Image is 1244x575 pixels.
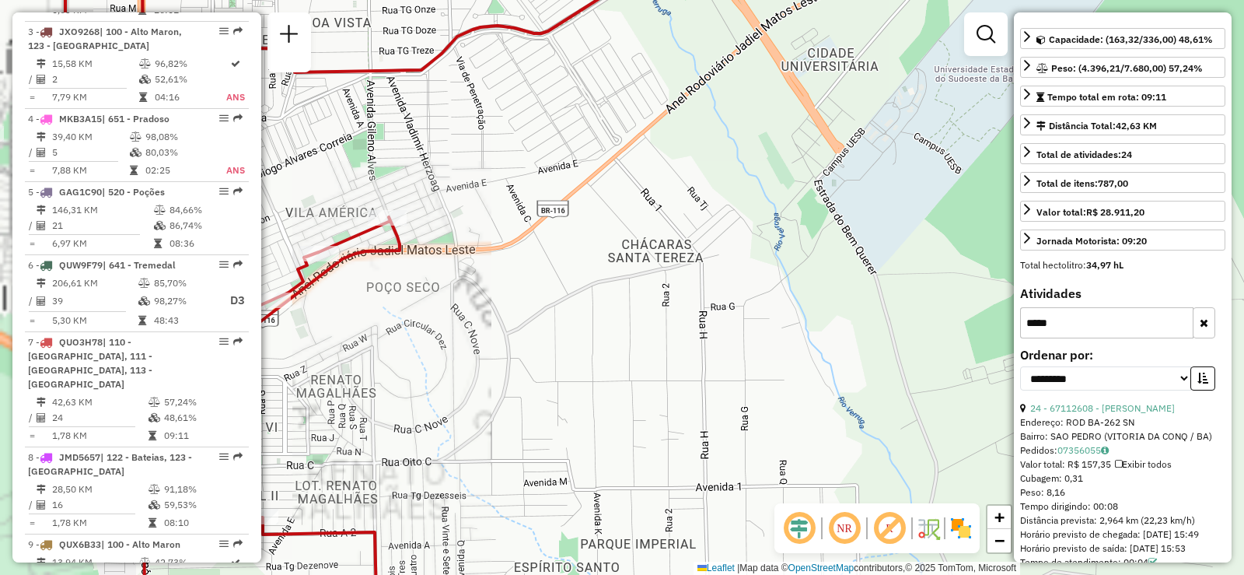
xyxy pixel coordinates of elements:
td: 28,50 KM [51,482,148,497]
span: 7 - [28,336,152,390]
em: Opções [219,187,229,196]
i: Tempo total em rota [139,93,147,102]
td: 1,78 KM [51,515,148,531]
div: Distância prevista: 2,964 km (22,23 km/h) [1020,514,1225,528]
strong: 787,00 [1098,177,1128,189]
p: D3 [217,292,245,310]
a: Valor total:R$ 28.911,20 [1020,201,1225,222]
td: 96,82% [154,56,225,72]
i: Distância Total [37,485,46,494]
td: / [28,410,36,426]
i: % de utilização da cubagem [139,75,151,84]
a: Jornada Motorista: 09:20 [1020,230,1225,251]
a: Zoom out [987,529,1011,552]
em: Rota exportada [233,539,243,549]
td: 39,40 KM [51,129,129,145]
span: Exibir rótulo [871,510,908,547]
div: Map data © contributors,© 2025 TomTom, Microsoft [694,562,1020,575]
span: Capacidade: (163,32/336,00) 48,61% [1049,33,1213,45]
span: | 100 - Alto Maron, 123 - [GEOGRAPHIC_DATA] [28,26,182,51]
span: Cubagem: 0,31 [1020,472,1083,484]
i: Distância Total [37,132,46,142]
em: Rota exportada [233,187,243,196]
a: 07356055 [1057,444,1109,456]
td: 59,53% [163,497,242,513]
td: / [28,72,36,87]
div: Total de itens: [1036,177,1128,191]
a: Zoom in [987,506,1011,529]
em: Opções [219,260,229,269]
td: 42,73% [154,555,225,570]
i: % de utilização do peso [139,59,151,68]
td: ANS [208,163,246,178]
td: 98,27% [153,291,215,310]
td: 146,31 KM [51,202,153,218]
i: % de utilização do peso [154,205,166,215]
i: Total de Atividades [37,413,46,422]
a: Tempo total em rota: 09:11 [1020,86,1225,107]
strong: 24 [1121,149,1132,160]
div: Valor total: [1036,205,1144,219]
td: 7,79 KM [51,89,138,105]
i: Rota otimizada [231,59,240,68]
td: 6,97 KM [51,236,153,251]
em: Rota exportada [233,337,243,346]
a: Total de itens:787,00 [1020,172,1225,193]
span: + [994,507,1005,527]
em: Opções [219,26,229,36]
div: Pedidos: [1020,444,1225,458]
div: Horário previsto de chegada: [DATE] 15:49 [1020,528,1225,542]
span: JMD5657 [59,451,100,463]
div: Jornada Motorista: 09:20 [1036,234,1147,248]
a: Exibir filtros [970,19,1001,50]
span: 6 - [28,259,176,271]
td: 09:11 [163,428,242,444]
td: 04:16 [154,89,225,105]
a: Nova sessão e pesquisa [274,19,305,54]
strong: R$ 28.911,20 [1086,206,1144,218]
td: / [28,497,36,513]
td: 48:43 [153,313,215,328]
td: / [28,145,36,160]
span: QUX6B33 [59,538,101,550]
span: MKB3A15 [59,113,102,124]
i: Tempo total em rota [149,431,156,440]
span: | [737,563,739,573]
i: % de utilização da cubagem [149,500,160,510]
i: Tempo total em rota [149,518,156,528]
span: 4 - [28,113,169,124]
div: Horário previsto de saída: [DATE] 15:53 [1020,542,1225,556]
span: | 641 - Tremedal [103,259,176,271]
i: Distância Total [37,279,46,288]
div: Tempo dirigindo: 00:08 [1020,500,1225,514]
div: Valor total: R$ 157,35 [1020,458,1225,472]
td: = [28,163,36,178]
em: Rota exportada [233,452,243,461]
td: 48,61% [163,410,242,426]
td: 13,94 KM [51,555,138,570]
em: Opções [219,337,229,346]
span: 3 - [28,26,182,51]
td: 1,78 KM [51,428,148,444]
a: Com service time [1148,556,1157,568]
span: − [994,531,1005,550]
td: 98,08% [145,129,208,145]
em: Rota exportada [233,260,243,269]
td: = [28,313,36,328]
span: QUW9F79 [59,259,103,271]
label: Ordenar por: [1020,345,1225,364]
button: Ordem crescente [1190,366,1215,391]
span: 5 - [28,186,165,198]
a: Distância Total:42,63 KM [1020,114,1225,135]
span: 8 - [28,451,192,477]
a: Total de atividades:24 [1020,143,1225,164]
i: Tempo total em rota [138,316,146,325]
em: Opções [219,114,229,123]
img: Fluxo de ruas [916,516,941,541]
span: Peso: 8,16 [1020,486,1065,498]
td: = [28,428,36,444]
i: Tempo total em rota [154,239,162,248]
span: | 100 - Alto Maron [101,538,180,550]
i: % de utilização do peso [149,398,160,407]
span: Ocultar NR [826,510,863,547]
